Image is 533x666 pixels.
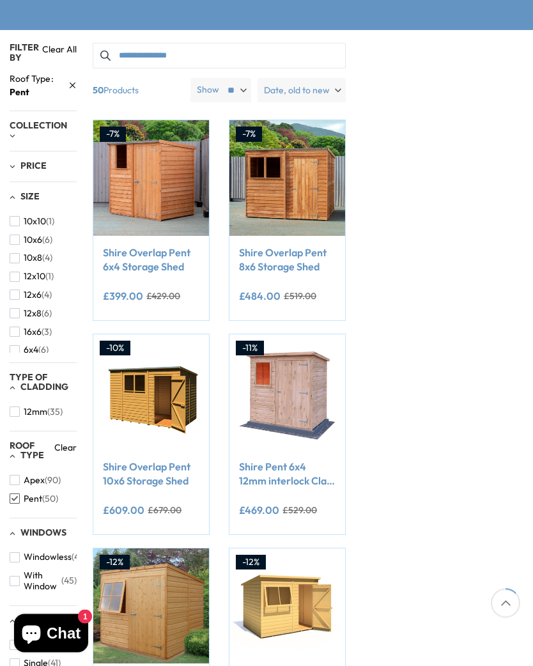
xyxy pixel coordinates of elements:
[197,84,219,97] label: Show
[24,407,47,418] span: 12mm
[42,309,52,320] span: (6)
[10,305,52,323] button: 12x8
[42,290,52,301] span: (4)
[20,527,66,539] span: Windows
[45,476,61,486] span: (90)
[236,341,264,357] div: -11%
[236,127,262,143] div: -7%
[10,440,44,461] span: Roof Type
[10,548,82,567] button: Windowless
[10,614,92,656] inbox-online-store-chat: Shopify online store chat
[38,345,49,356] span: (6)
[229,121,345,236] img: Shire Overlap Pent 8x6 Storage Shed - Best Shed
[146,292,180,301] del: £429.00
[24,309,42,320] span: 12x8
[42,327,52,338] span: (3)
[20,160,47,172] span: Price
[24,571,61,592] span: With Window
[42,494,58,505] span: (50)
[20,191,40,203] span: Size
[24,476,45,486] span: Apex
[239,291,281,302] ins: £484.00
[93,43,346,69] input: Search products
[10,636,62,654] button: Double
[10,567,77,596] button: With Window
[93,335,209,451] img: Shire Overlap Pent 10x6 Storage Shed - Best Shed
[10,87,29,98] span: Pent
[24,235,42,246] span: 10x6
[10,268,54,286] button: 12x10
[24,272,45,283] span: 12x10
[24,345,38,356] span: 6x4
[100,555,130,571] div: -12%
[10,42,39,63] span: Filter By
[61,576,77,587] span: (45)
[10,472,61,490] button: Apex
[229,549,345,665] img: Shire Pent 8x6 12mm interlock Clad wooden Shed - Best Shed
[10,341,49,360] button: 6x4
[47,407,63,418] span: (35)
[100,341,130,357] div: -10%
[10,249,52,268] button: 10x8
[10,403,63,422] button: 12mm
[45,272,54,283] span: (1)
[148,506,182,515] del: £679.00
[10,372,68,393] span: Type of Cladding
[88,79,185,103] span: Products
[239,506,279,516] ins: £469.00
[93,121,209,236] img: Shire Overlap Pent 6x4 Storage Shed - Best Shed
[239,460,336,489] a: Shire Pent 6x4 12mm interlock Clad wooden Shed
[103,246,199,275] a: Shire Overlap Pent 6x4 Storage Shed
[103,460,199,489] a: Shire Overlap Pent 10x6 Storage Shed
[42,253,52,264] span: (4)
[24,327,42,338] span: 16x6
[264,79,330,103] span: Date, old to new
[93,79,104,103] b: 50
[24,290,42,301] span: 12x6
[282,506,317,515] del: £529.00
[10,120,67,132] span: Collection
[46,217,54,228] span: (1)
[103,506,144,516] ins: £609.00
[103,291,143,302] ins: £399.00
[42,235,52,246] span: (6)
[10,286,52,305] button: 12x6
[24,217,46,228] span: 10x10
[239,246,336,275] a: Shire Overlap Pent 8x6 Storage Shed
[236,555,266,571] div: -12%
[284,292,316,301] del: £519.00
[10,73,56,86] span: Roof Type
[24,552,72,563] span: Windowless
[229,335,345,451] img: Shire Pent 6x4 12mm interlock Clad wooden Shed - Best Shed
[10,231,52,250] button: 10x6
[100,127,126,143] div: -7%
[258,79,346,103] label: Date, old to new
[42,43,77,63] a: Clear All
[10,213,54,231] button: 10x10
[24,253,42,264] span: 10x8
[24,494,42,505] span: Pent
[93,549,209,665] img: Shire Pent 7x7 12mm interlock Clad wooden Shed - Best Shed
[10,490,58,509] button: Pent
[54,442,77,462] a: Clear
[10,323,52,342] button: 16x6
[72,552,82,563] span: (4)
